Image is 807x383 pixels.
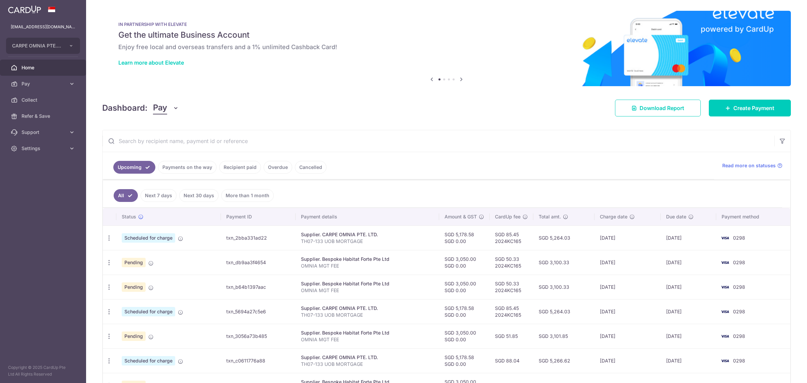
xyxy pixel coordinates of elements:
th: Payment method [716,208,790,225]
a: Read more on statuses [722,162,782,169]
td: SGD 5,264.03 [533,225,594,250]
td: SGD 3,100.33 [533,250,594,275]
p: TH07-133 UOB MORTGAGE [301,238,434,245]
p: OMNIA MGT FEE [301,336,434,343]
span: Scheduled for charge [122,307,175,316]
a: All [114,189,138,202]
td: [DATE] [661,324,716,348]
span: Support [22,129,66,136]
img: Bank Card [718,308,732,316]
a: Create Payment [709,100,791,116]
td: [DATE] [661,299,716,324]
td: [DATE] [594,225,661,250]
td: [DATE] [594,250,661,275]
span: Amount & GST [445,213,477,220]
span: Download Report [640,104,684,112]
a: Overdue [264,161,292,174]
span: Collect [22,97,66,103]
td: SGD 88.04 [490,348,533,373]
td: [DATE] [594,299,661,324]
img: Bank Card [718,332,732,340]
a: More than 1 month [221,189,274,202]
td: [DATE] [594,348,661,373]
td: SGD 3,050.00 SGD 0.00 [439,250,490,275]
a: Download Report [615,100,701,116]
div: Supplier. Bespoke Habitat Forte Pte Ltd [301,280,434,287]
th: Payment details [296,208,439,225]
td: SGD 5,266.62 [533,348,594,373]
button: CARPE OMNIA PTE. LTD. [6,38,80,54]
span: Scheduled for charge [122,233,175,243]
img: Bank Card [718,357,732,365]
td: [DATE] [661,250,716,275]
td: SGD 5,178.58 SGD 0.00 [439,348,490,373]
img: Bank Card [718,283,732,291]
h5: Get the ultimate Business Account [118,30,775,40]
div: Supplier. Bespoke Habitat Forte Pte Ltd [301,256,434,263]
td: [DATE] [594,275,661,299]
td: SGD 5,178.58 SGD 0.00 [439,299,490,324]
span: Settings [22,145,66,152]
span: Scheduled for charge [122,356,175,365]
td: txn_2bba331ad22 [221,225,295,250]
td: SGD 85.45 2024KC165 [490,225,533,250]
span: Charge date [600,213,627,220]
span: CardUp fee [495,213,521,220]
a: Learn more about Elevate [118,59,184,66]
td: SGD 51.85 [490,324,533,348]
p: TH07-133 UOB MORTGAGE [301,361,434,368]
span: 0298 [733,309,745,314]
td: SGD 3,100.33 [533,275,594,299]
td: SGD 5,264.03 [533,299,594,324]
span: Pending [122,332,146,341]
td: [DATE] [594,324,661,348]
p: IN PARTNERSHIP WITH ELEVATE [118,22,775,27]
img: Renovation banner [102,11,791,86]
span: 0298 [733,284,745,290]
button: Pay [153,102,179,114]
td: SGD 50.33 2024KC165 [490,250,533,275]
td: [DATE] [661,348,716,373]
p: [EMAIL_ADDRESS][DOMAIN_NAME] [11,24,75,30]
td: txn_b64b1397aac [221,275,295,299]
span: Pay [22,80,66,87]
td: SGD 3,050.00 SGD 0.00 [439,275,490,299]
td: SGD 85.45 2024KC165 [490,299,533,324]
td: SGD 5,178.58 SGD 0.00 [439,225,490,250]
a: Cancelled [295,161,326,174]
span: 0298 [733,358,745,363]
td: [DATE] [661,275,716,299]
a: Next 7 days [141,189,177,202]
td: txn_5694a27c5e6 [221,299,295,324]
span: Total amt. [539,213,561,220]
td: SGD 50.33 2024KC165 [490,275,533,299]
p: TH07-133 UOB MORTGAGE [301,312,434,318]
span: Create Payment [733,104,774,112]
div: Supplier. CARPE OMNIA PTE. LTD. [301,305,434,312]
h6: Enjoy free local and overseas transfers and a 1% unlimited Cashback Card! [118,43,775,51]
td: [DATE] [661,225,716,250]
span: Status [122,213,136,220]
span: Due date [666,213,686,220]
a: Next 30 days [179,189,219,202]
img: Bank Card [718,258,732,267]
div: Supplier. CARPE OMNIA PTE. LTD. [301,354,434,361]
td: SGD 3,101.85 [533,324,594,348]
td: txn_c0611776a88 [221,348,295,373]
h4: Dashboard: [102,102,148,114]
img: CardUp [8,5,41,13]
p: OMNIA MGT FEE [301,263,434,269]
span: Refer & Save [22,113,66,119]
span: Home [22,64,66,71]
span: Pay [153,102,167,114]
span: 0298 [733,333,745,339]
span: Read more on statuses [722,162,776,169]
td: txn_db9aa3f4654 [221,250,295,275]
td: SGD 3,050.00 SGD 0.00 [439,324,490,348]
span: 0298 [733,259,745,265]
span: Pending [122,282,146,292]
span: 0298 [733,235,745,241]
div: Supplier. CARPE OMNIA PTE. LTD. [301,231,434,238]
div: Supplier. Bespoke Habitat Forte Pte Ltd [301,329,434,336]
a: Upcoming [113,161,155,174]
